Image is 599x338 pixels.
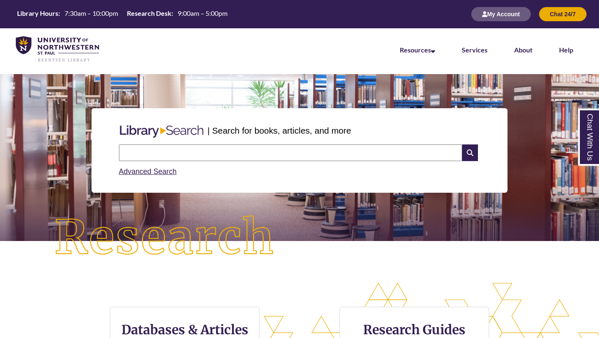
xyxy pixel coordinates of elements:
th: Research Desk: [124,9,174,18]
span: 7:30am – 10:00pm [64,9,118,17]
a: Hours Today [14,9,231,20]
p: | Search for books, articles, and more [208,124,351,137]
a: My Account [471,10,531,17]
img: Research [30,191,299,285]
button: My Account [471,7,531,21]
h3: Databases & Articles [117,322,252,338]
a: Help [559,46,573,54]
table: Hours Today [14,9,231,19]
span: 9:00am – 5:00pm [178,9,228,17]
button: Chat 24/7 [539,7,587,21]
th: Library Hours: [14,9,61,18]
a: Resources [400,46,435,54]
i: Search [462,144,478,161]
img: UNWSP Library Logo [16,36,99,62]
a: About [514,46,532,54]
a: Services [462,46,488,54]
a: Advanced Search [119,167,177,176]
h3: Research Guides [347,322,482,338]
img: Libary Search [116,122,208,141]
a: Chat 24/7 [539,10,587,17]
